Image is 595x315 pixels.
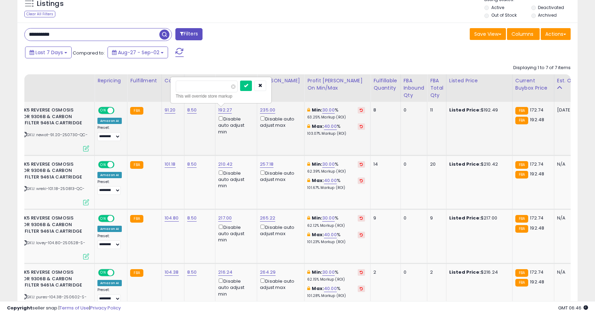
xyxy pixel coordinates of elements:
b: Min: [312,215,322,221]
small: FBA [130,161,143,169]
small: FBA [130,269,143,277]
div: Disable auto adjust min [218,223,252,243]
div: 0 [404,269,422,275]
div: % [307,123,365,136]
p: 101.28% Markup (ROI) [307,293,365,298]
p: 62.39% Markup (ROI) [307,169,365,174]
span: 192.48 [530,171,544,177]
b: Listed Price: [449,215,481,221]
div: % [307,177,365,190]
small: FBA [130,215,143,223]
button: Actions [541,28,571,40]
div: This will override store markup [176,93,266,100]
a: Terms of Use [59,305,89,311]
a: 30.00 [322,161,335,168]
span: Columns [511,31,533,38]
p: 101.23% Markup (ROI) [307,240,365,244]
div: Disable auto adjust min [218,169,252,189]
th: The percentage added to the cost of goods (COGS) that forms the calculator for Min & Max prices. [304,74,371,102]
small: FBA [515,161,528,169]
div: Current Buybox Price [515,77,551,92]
a: 30.00 [322,269,335,276]
b: KINETICO K5 REVERSE OSMOSIS TASTE ODOR 9306B & CARBON SEDIMENT FILTER 9461A CARTRIDGE [0,107,85,128]
span: 192.48 [530,225,544,231]
div: Disable auto adjust max [260,115,299,129]
a: 40.00 [324,123,337,130]
span: OFF [113,108,125,114]
p: 62.15% Markup (ROI) [307,277,365,282]
div: 20 [430,161,441,167]
div: Repricing [97,77,124,84]
div: Clear All Filters [24,11,55,17]
span: 172.74 [530,161,544,167]
div: FBA inbound Qty [404,77,425,99]
a: 264.29 [260,269,276,276]
div: % [307,107,365,120]
b: Min: [312,161,322,167]
div: Profit [PERSON_NAME] on Min/Max [307,77,367,92]
a: 101.18 [165,161,176,168]
span: 172.74 [530,107,544,113]
div: 9 [430,215,441,221]
b: Max: [312,285,324,292]
div: 2 [373,269,395,275]
a: 8.50 [187,215,197,222]
span: OFF [113,270,125,276]
div: Disable auto adjust max [260,223,299,237]
b: Listed Price: [449,161,481,167]
label: Out of Stock [491,12,517,18]
a: 216.24 [218,269,232,276]
span: 192.48 [530,279,544,285]
span: OFF [113,161,125,167]
span: Compared to: [73,50,105,56]
strong: Copyright [7,305,32,311]
span: 192.48 [530,116,544,123]
div: 14 [373,161,395,167]
label: Archived [538,12,557,18]
div: $192.49 [449,107,507,113]
span: ON [99,216,108,222]
p: 62.12% Markup (ROI) [307,223,365,228]
a: 210.42 [218,161,232,168]
div: 9 [373,215,395,221]
small: FBA [515,269,528,277]
span: ON [99,108,108,114]
div: % [307,215,365,228]
div: Disable auto adjust min [218,277,252,297]
div: $217.00 [449,215,507,221]
p: 63.25% Markup (ROI) [307,115,365,120]
div: Disable auto adjust max [260,169,299,183]
label: Active [491,5,504,10]
button: Last 7 Days [25,47,72,58]
span: 172.74 [530,269,544,275]
div: Fulfillment [130,77,158,84]
a: 8.50 [187,269,197,276]
div: Amazon AI [97,118,122,124]
a: 104.80 [165,215,179,222]
a: 30.00 [322,215,335,222]
div: $216.24 [449,269,507,275]
div: [PERSON_NAME] [260,77,301,84]
a: 30.00 [322,107,335,114]
span: ON [99,270,108,276]
div: 11 [430,107,441,113]
b: Listed Price: [449,107,481,113]
button: Filters [175,28,203,40]
a: 192.27 [218,107,232,114]
div: Fulfillable Quantity [373,77,397,92]
a: 217.00 [218,215,232,222]
div: Amazon AI [97,172,122,178]
a: 104.38 [165,269,179,276]
a: 8.50 [187,107,197,114]
div: % [307,285,365,298]
small: FBA [515,279,528,287]
a: 265.22 [260,215,275,222]
small: FBA [515,215,528,223]
a: 40.00 [324,285,337,292]
b: Listed Price: [449,269,481,275]
b: Max: [312,177,324,184]
span: 2025-09-10 06:46 GMT [558,305,588,311]
b: KINETICO K5 REVERSE OSMOSIS TASTE ODOR 9306B & CARBON SEDIMENT FILTER 9461A CARTRIDGE [0,161,85,182]
div: Preset: [97,288,122,303]
a: 91.20 [165,107,176,114]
